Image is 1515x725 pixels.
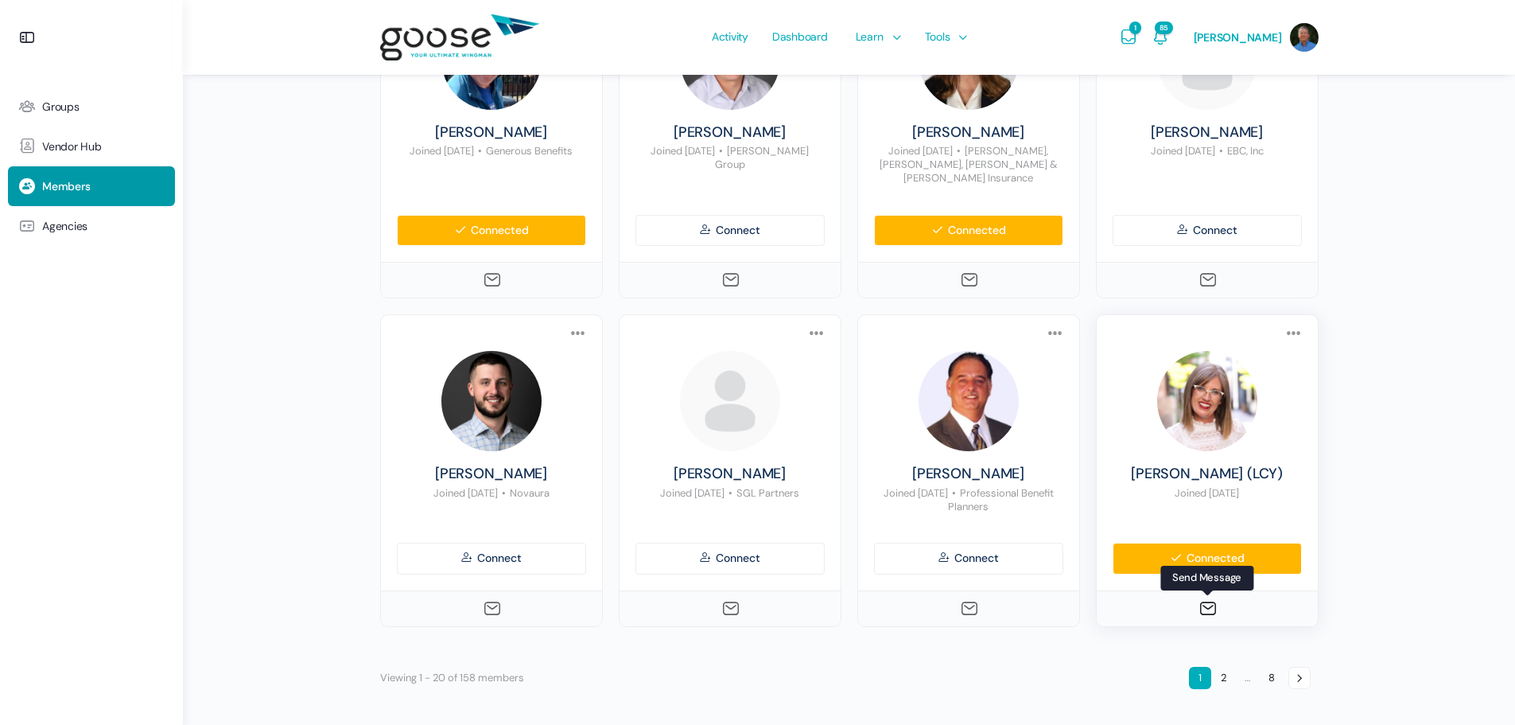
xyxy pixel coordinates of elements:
[42,180,90,193] span: Members
[8,87,175,127] a: Groups
[1113,543,1302,574] a: Connected
[1237,667,1259,689] span: …
[42,220,87,233] span: Agencies
[483,271,500,290] a: Send Message
[721,271,739,290] a: Send Message
[874,124,1063,142] a: [PERSON_NAME]
[397,124,586,142] a: [PERSON_NAME]
[1189,667,1211,689] span: 1
[680,351,780,451] img: Profile photo of Sayla Patterson
[8,206,175,246] a: Agencies
[635,215,825,246] a: Connect
[397,215,586,246] a: Connected
[397,543,586,574] a: Connect
[380,667,524,688] p: Viewing 1 - 20 of 158 members
[635,543,825,574] a: Connect
[874,215,1063,246] a: Connected
[635,145,825,172] p: Joined [DATE] [PERSON_NAME] Group
[1194,30,1282,45] span: [PERSON_NAME]
[1261,667,1283,689] a: 8
[1113,487,1302,501] p: Joined [DATE]
[1198,599,1216,618] a: Send Message
[728,486,732,500] span: •
[952,486,956,500] span: •
[1288,667,1311,689] a: →
[441,351,542,451] img: Profile photo of Luke Davis
[635,124,825,142] a: [PERSON_NAME]
[874,487,1063,514] p: Joined [DATE] Professional Benefit Planners
[919,351,1019,451] img: Profile photo of James Milkey
[719,144,723,158] span: •
[1113,466,1302,483] a: [PERSON_NAME] (LCY)
[1113,124,1302,142] a: [PERSON_NAME]
[1113,215,1302,246] a: Connect
[721,599,739,618] a: Send Message
[874,543,1063,574] a: Connect
[1198,271,1216,290] a: Send Message
[960,271,977,290] a: Send Message
[1435,649,1515,725] iframe: Chat Widget
[397,487,586,501] p: Joined [DATE] Novaura
[42,140,102,154] span: Vendor Hub
[1157,351,1257,451] img: Profile photo of Lindsay Clarke Youngwerth (LCY)
[1219,144,1223,158] span: •
[397,466,586,483] a: [PERSON_NAME]
[397,145,586,158] p: Joined [DATE] Generous Benefits
[1213,667,1235,689] a: 2
[957,144,961,158] span: •
[635,487,825,501] p: Joined [DATE] SGL Partners
[1129,21,1140,34] span: 1
[1155,21,1173,34] span: 85
[478,144,482,158] span: •
[874,145,1063,185] p: Joined [DATE] [PERSON_NAME], [PERSON_NAME], [PERSON_NAME] & [PERSON_NAME] Insurance
[502,486,506,500] span: •
[874,466,1063,483] a: [PERSON_NAME]
[8,166,175,206] a: Members
[960,599,977,618] a: Send Message
[1113,145,1302,158] p: Joined [DATE] EBC, Inc
[483,599,500,618] a: Send Message
[8,127,175,166] a: Vendor Hub
[635,466,825,483] a: [PERSON_NAME]
[42,100,80,114] span: Groups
